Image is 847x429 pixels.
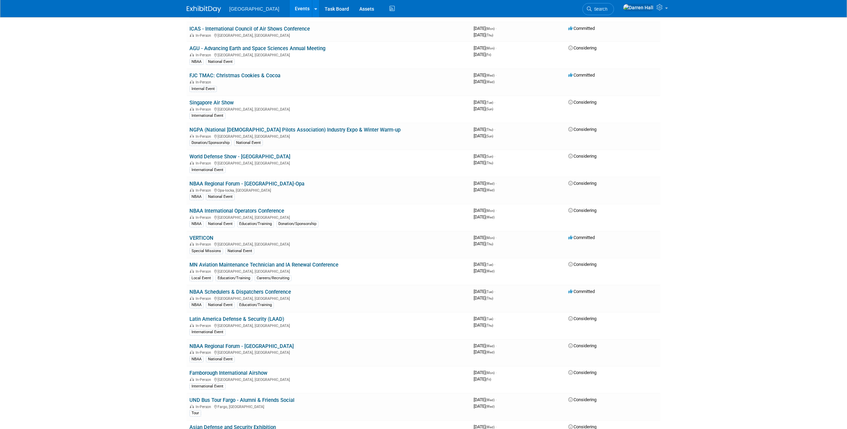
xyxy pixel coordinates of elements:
[234,140,263,146] div: National Event
[190,377,194,381] img: In-Person Event
[486,269,495,273] span: (Wed)
[474,397,497,402] span: [DATE]
[496,235,497,240] span: -
[496,45,497,50] span: -
[568,343,596,348] span: Considering
[189,181,304,187] a: NBAA Regional Forum - [GEOGRAPHIC_DATA]-Opa
[196,215,213,220] span: In-Person
[190,296,194,300] img: In-Person Event
[216,275,252,281] div: Education/Training
[486,74,495,77] span: (Wed)
[486,425,495,429] span: (Wed)
[474,127,495,132] span: [DATE]
[189,349,468,355] div: [GEOGRAPHIC_DATA], [GEOGRAPHIC_DATA]
[189,45,325,52] a: AGU - Advancing Earth and Space Sciences Annual Meeting
[189,52,468,57] div: [GEOGRAPHIC_DATA], [GEOGRAPHIC_DATA]
[494,100,495,105] span: -
[496,208,497,213] span: -
[474,268,495,273] span: [DATE]
[196,107,213,112] span: In-Person
[189,154,290,160] a: World Defense Show - [GEOGRAPHIC_DATA]
[486,371,495,375] span: (Mon)
[189,275,213,281] div: Local Event
[474,214,495,219] span: [DATE]
[196,80,213,84] span: In-Person
[189,343,294,349] a: NBAA Regional Forum - [GEOGRAPHIC_DATA]
[196,377,213,382] span: In-Person
[206,302,235,308] div: National Event
[494,127,495,132] span: -
[189,302,204,308] div: NBAA
[189,160,468,166] div: [GEOGRAPHIC_DATA], [GEOGRAPHIC_DATA]
[189,113,225,119] div: International Event
[568,127,596,132] span: Considering
[225,248,254,254] div: National Event
[189,187,468,193] div: Opa-locka, [GEOGRAPHIC_DATA]
[474,106,493,111] span: [DATE]
[196,296,213,301] span: In-Person
[474,52,491,57] span: [DATE]
[474,133,493,138] span: [DATE]
[189,127,401,133] a: NGPA (National [DEMOGRAPHIC_DATA] Pilots Association) Industry Expo & Winter Warm-up
[189,100,234,106] a: Singapore Air Show
[486,188,495,192] span: (Wed)
[568,235,595,240] span: Committed
[206,356,235,362] div: National Event
[486,242,493,246] span: (Thu)
[189,194,204,200] div: NBAA
[190,80,194,83] img: In-Person Event
[486,405,495,408] span: (Wed)
[189,248,223,254] div: Special Missions
[189,241,468,247] div: [GEOGRAPHIC_DATA], [GEOGRAPHIC_DATA]
[474,370,497,375] span: [DATE]
[190,188,194,192] img: In-Person Event
[474,100,495,105] span: [DATE]
[474,289,495,294] span: [DATE]
[189,268,468,274] div: [GEOGRAPHIC_DATA], [GEOGRAPHIC_DATA]
[474,32,493,37] span: [DATE]
[486,350,495,354] span: (Wed)
[190,33,194,37] img: In-Person Event
[189,208,284,214] a: NBAA International Operators Conference
[189,316,284,322] a: Latin America Defense & Security (LAAD)
[568,45,596,50] span: Considering
[189,289,291,295] a: NBAA Schedulers & Dispatchers Conference
[486,398,495,402] span: (Wed)
[189,383,225,390] div: International Event
[196,269,213,274] span: In-Person
[206,59,235,65] div: National Event
[496,181,497,186] span: -
[486,296,493,300] span: (Thu)
[494,289,495,294] span: -
[568,100,596,105] span: Considering
[206,221,235,227] div: National Event
[196,53,213,57] span: In-Person
[189,329,225,335] div: International Event
[196,242,213,247] span: In-Person
[592,7,607,12] span: Search
[190,161,194,165] img: In-Person Event
[496,72,497,78] span: -
[189,106,468,112] div: [GEOGRAPHIC_DATA], [GEOGRAPHIC_DATA]
[474,376,491,382] span: [DATE]
[237,221,274,227] div: Education/Training
[255,275,291,281] div: Careers/Recruiting
[189,59,204,65] div: NBAA
[486,155,493,158] span: (Sun)
[189,410,201,416] div: Tour
[474,343,497,348] span: [DATE]
[486,161,493,165] span: (Thu)
[486,209,495,213] span: (Mon)
[486,182,495,185] span: (Wed)
[474,241,493,246] span: [DATE]
[496,370,497,375] span: -
[486,134,493,138] span: (Sun)
[276,221,318,227] div: Donation/Sponsorship
[189,72,280,79] a: FJC TMAC: Christmas Cookies & Cocoa
[568,289,595,294] span: Committed
[190,242,194,246] img: In-Person Event
[190,53,194,56] img: In-Person Event
[196,324,213,328] span: In-Person
[190,350,194,354] img: In-Person Event
[189,86,217,92] div: Internal Event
